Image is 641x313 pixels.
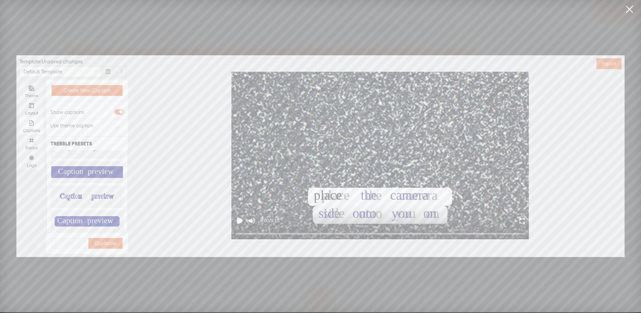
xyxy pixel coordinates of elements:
[58,167,83,176] text: Caption
[235,212,244,229] button: Play video
[57,192,78,200] text: Caption
[60,167,85,176] text: Caption
[29,138,34,143] span: number
[602,60,616,67] span: Export
[19,58,128,65] div: Template : Unsaved changes
[19,82,44,170] div: segmented control
[248,216,256,225] button: Mute sound
[89,167,115,176] text: preview
[119,69,124,74] span: more
[23,93,40,99] div: Theme
[23,163,40,168] div: Logo
[29,155,34,161] span: number
[596,58,622,69] button: Export
[23,145,40,151] div: Frame
[50,108,84,116] div: Show captions
[105,69,111,74] span: save
[60,192,82,200] text: Caption
[88,192,110,200] text: preview
[50,122,93,130] div: Use theme caption
[29,120,34,126] span: file-text
[88,238,123,249] button: Duplicate
[57,216,83,225] text: Caption
[29,103,34,108] span: layout
[59,167,85,176] text: Caption
[47,137,128,151] h2: TREBBLE PRESETS
[260,217,280,224] div: 0:00 / 0:15
[23,111,40,116] div: Layout
[23,128,40,133] div: Captions
[519,212,525,229] button: Enter Fullscreen
[88,167,114,176] text: preview
[64,87,111,94] span: Create New Caption
[95,240,116,247] span: Duplicate
[23,67,97,77] span: Default Template
[29,85,34,91] span: theme
[87,216,114,225] text: preview
[52,85,123,96] button: Create New Caption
